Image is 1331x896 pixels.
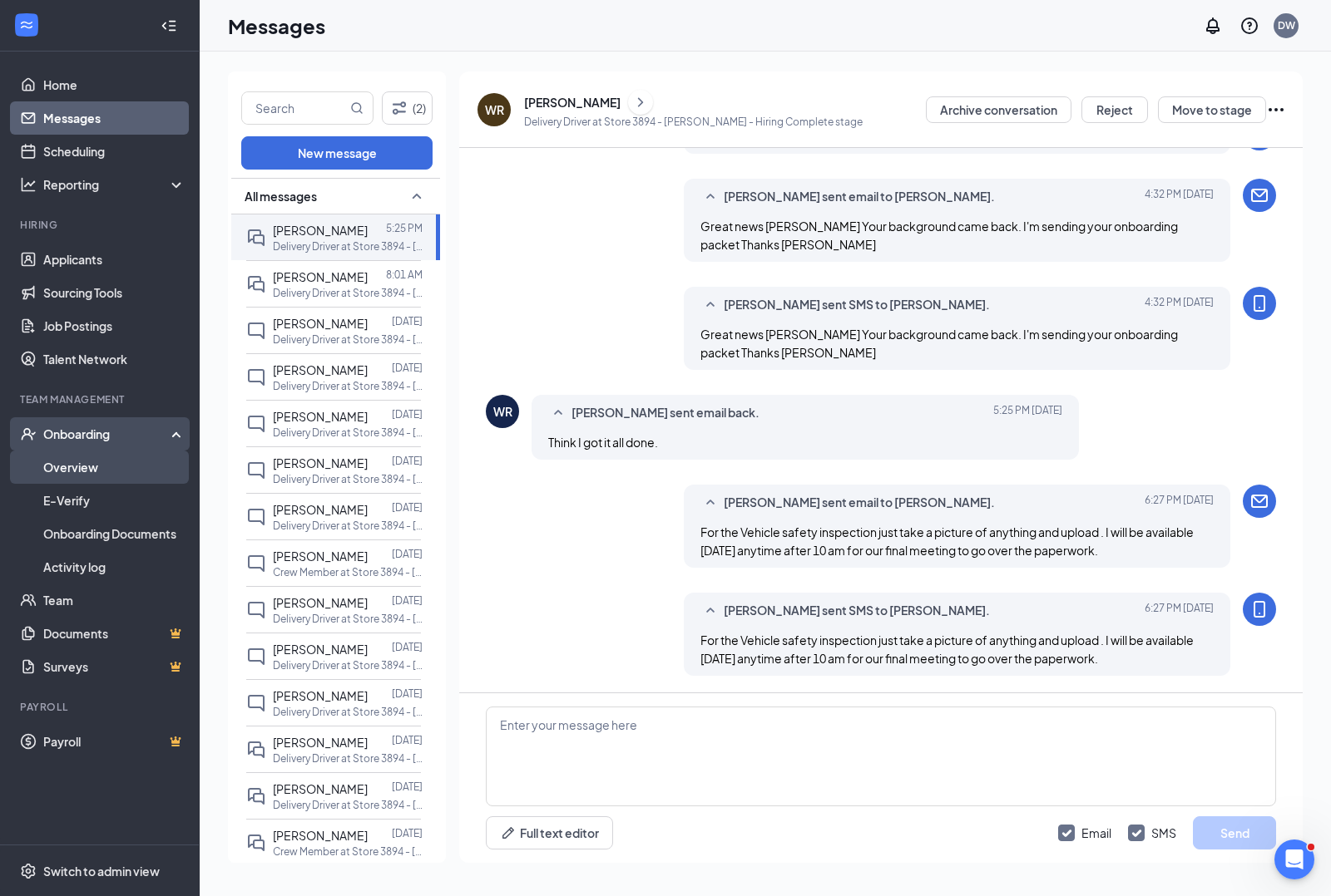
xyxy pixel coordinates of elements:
svg: ChatInactive [246,554,266,574]
a: Scheduling [43,135,186,168]
p: Crew Member at Store 3894 - [PERSON_NAME] [273,565,423,579]
svg: UserCheck [20,426,37,442]
p: [DATE] [392,547,423,561]
span: Great news [PERSON_NAME] Your background came back. I'm sending your onboarding packet Thanks [PE... [700,327,1178,360]
span: Great news [PERSON_NAME] Your background came back. I'm sending your onboarding packet Thanks [PE... [700,219,1178,252]
a: Messages [43,101,186,135]
svg: ChatInactive [246,367,266,387]
svg: QuestionInfo [1239,16,1259,36]
a: PayrollCrown [43,725,186,758]
span: [PERSON_NAME] [273,455,368,470]
span: [DATE] 4:32 PM [1145,187,1214,207]
svg: DoubleChat [246,228,266,248]
p: 5:25 PM [386,221,423,235]
svg: Email [1249,491,1269,511]
span: [PERSON_NAME] [273,223,368,238]
div: Reporting [43,176,186,193]
iframe: Intercom live chat [1274,839,1314,879]
svg: Settings [20,863,37,879]
p: [DATE] [392,733,423,747]
a: Home [43,68,186,101]
a: Team [43,583,186,617]
div: DW [1278,18,1295,32]
span: [DATE] 6:27 PM [1145,493,1214,513]
span: [PERSON_NAME] [273,316,368,331]
button: Archive conversation [926,96,1071,123]
p: [DATE] [392,314,423,328]
p: Delivery Driver at Store 3894 - [PERSON_NAME] [273,332,423,347]
p: [DATE] [392,640,423,654]
button: ChevronRight [628,90,653,115]
svg: ChatInactive [246,460,266,480]
a: Overview [43,450,186,484]
svg: Pen [500,825,517,841]
div: Switch to admin view [43,863,160,879]
span: [PERSON_NAME] [273,642,368,657]
button: Reject [1081,96,1148,123]
p: Delivery Driver at Store 3894 - [PERSON_NAME] [273,705,423,719]
div: WR [493,403,512,420]
span: For the Vehicle safety inspection just take a picture of anything and upload . I will be availabl... [700,633,1194,666]
span: [PERSON_NAME] [273,781,368,796]
p: Delivery Driver at Store 3894 - [PERSON_NAME] [273,798,423,812]
span: Think I got it all done. [548,435,658,450]
h1: Messages [228,12,325,40]
svg: Filter [389,98,409,118]
svg: Collapse [161,17,177,34]
a: Sourcing Tools [43,276,186,309]
input: Search [242,92,347,124]
svg: ChatInactive [246,647,266,667]
svg: ChevronRight [632,92,649,112]
p: [DATE] [392,826,423,840]
p: [DATE] [392,593,423,608]
p: [DATE] [392,500,423,514]
p: Delivery Driver at Store 3894 - [PERSON_NAME] [273,612,423,626]
svg: Notifications [1203,16,1223,36]
svg: Analysis [20,176,37,193]
a: SurveysCrown [43,650,186,683]
svg: ChatInactive [246,507,266,527]
p: Delivery Driver at Store 3894 - [PERSON_NAME] [273,426,423,440]
span: [PERSON_NAME] [273,362,368,377]
svg: DoubleChat [246,274,266,294]
span: [PERSON_NAME] [273,688,368,703]
span: [DATE] 6:27 PM [1145,601,1214,621]
p: Delivery Driver at Store 3894 - [PERSON_NAME] [273,658,423,672]
span: [PERSON_NAME] [273,269,368,284]
button: Full text editorPen [486,816,613,849]
p: Delivery Driver at Store 3894 - [PERSON_NAME] [273,239,423,254]
svg: MagnifyingGlass [350,101,364,115]
svg: SmallChevronUp [700,493,720,513]
span: All messages [245,188,317,204]
a: Talent Network [43,342,186,376]
span: [PERSON_NAME] [273,549,368,564]
svg: WorkstreamLogo [18,17,35,33]
svg: SmallChevronUp [407,186,427,206]
svg: DoubleChat [246,786,266,806]
p: 8:01 AM [386,268,423,282]
span: [DATE] 4:32 PM [1145,295,1214,315]
div: Onboarding [43,426,171,442]
svg: Email [1249,185,1269,205]
p: [DATE] [392,407,423,421]
svg: ChatInactive [246,321,266,341]
p: Delivery Driver at Store 3894 - [PERSON_NAME] [273,379,423,393]
svg: ChatInactive [246,693,266,713]
a: DocumentsCrown [43,617,186,650]
svg: DoubleChat [246,833,266,853]
svg: ChatInactive [246,414,266,434]
button: Filter (2) [382,91,433,125]
p: [DATE] [392,687,423,701]
p: [DATE] [392,454,423,468]
a: Job Postings [43,309,186,342]
a: E-Verify [43,484,186,517]
a: Activity log [43,550,186,583]
span: [PERSON_NAME] [273,595,368,610]
svg: SmallChevronUp [700,187,720,207]
span: For the Vehicle safety inspection just take a picture of anything and upload . I will be availabl... [700,524,1194,558]
span: [PERSON_NAME] sent SMS to [PERSON_NAME]. [724,295,990,315]
div: WR [485,101,504,118]
svg: MobileSms [1249,293,1269,313]
p: Crew Member at Store 3894 - [PERSON_NAME] [273,844,423,859]
div: Hiring [20,218,182,232]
